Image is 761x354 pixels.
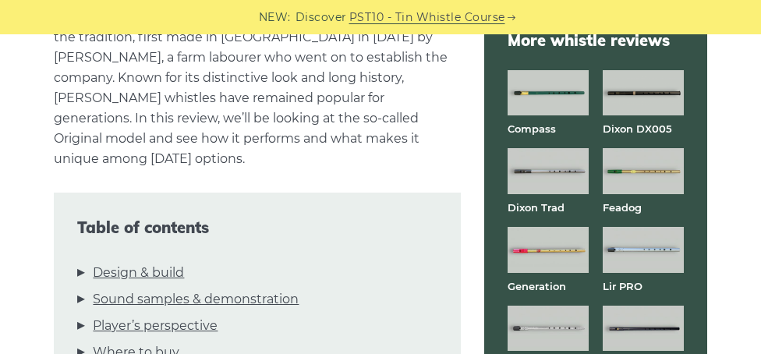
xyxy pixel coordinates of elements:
a: Feadog [603,201,642,214]
img: Lir PRO aluminum tin whistle full front view [603,227,684,272]
span: NEW: [259,9,291,27]
img: Lir Silver tin whistle full front view [508,306,589,351]
a: Player’s perspective [93,316,218,336]
img: Feadog brass tin whistle full front view [603,148,684,193]
a: Lir PRO [603,280,642,292]
img: Dixon Trad tin whistle full front view [508,148,589,193]
span: Discover [296,9,347,27]
a: Dixon Trad [508,201,565,214]
img: Shuh PRO tin whistle full front view [603,306,684,351]
a: Dixon DX005 [603,122,672,135]
a: Design & build [93,263,184,283]
a: Compass [508,122,556,135]
img: Dixon DX005 tin whistle full front view [603,70,684,115]
a: Sound samples & demonstration [93,289,299,310]
span: Table of contents [77,218,437,237]
p: The [PERSON_NAME] tin whistle is one of the oldest names in the tradition, first made in [GEOGRAP... [54,7,461,169]
a: Generation [508,280,566,292]
span: More whistle reviews [508,30,683,51]
img: Generation brass tin whistle full front view [508,227,589,272]
a: PST10 - Tin Whistle Course [349,9,505,27]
